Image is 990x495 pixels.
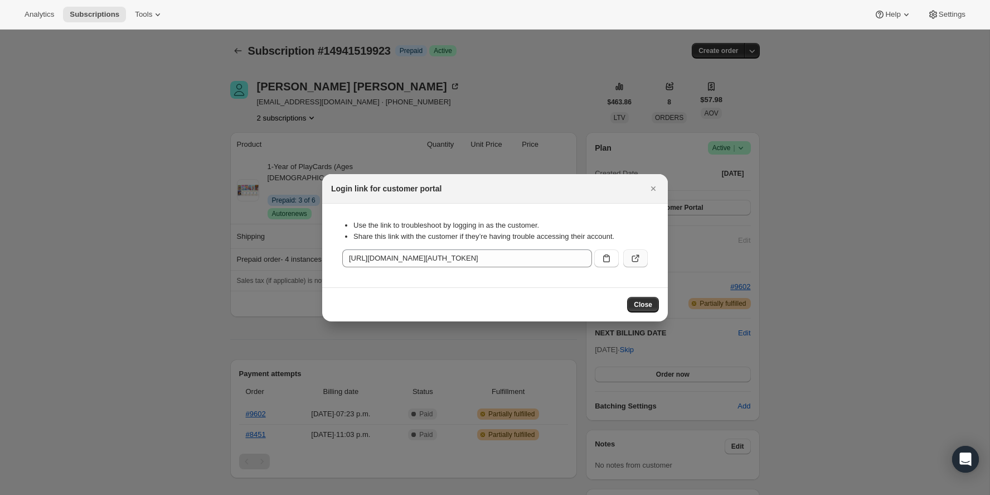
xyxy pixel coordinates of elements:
div: Open Intercom Messenger [952,446,979,473]
span: Analytics [25,10,54,19]
h2: Login link for customer portal [331,183,441,194]
button: Close [627,297,659,313]
button: Analytics [18,7,61,22]
button: Subscriptions [63,7,126,22]
span: Close [634,300,652,309]
li: Share this link with the customer if they’re having trouble accessing their account. [353,231,648,242]
span: Help [885,10,900,19]
span: Settings [939,10,965,19]
span: Tools [135,10,152,19]
span: Subscriptions [70,10,119,19]
button: Help [867,7,918,22]
button: Tools [128,7,170,22]
button: Close [646,181,661,196]
button: Settings [921,7,972,22]
li: Use the link to troubleshoot by logging in as the customer. [353,220,648,231]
